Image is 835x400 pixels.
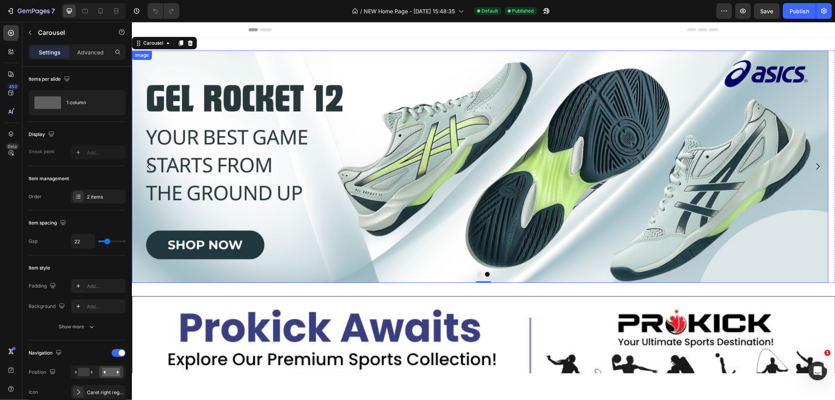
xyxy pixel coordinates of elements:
div: 1 column [67,94,114,112]
span: Default [482,7,498,14]
div: Item spacing [29,218,68,228]
div: Add... [87,283,124,290]
button: 7 [3,3,58,19]
input: Auto [71,234,95,248]
button: Show more [29,320,126,334]
span: / [361,7,362,15]
span: Save [761,8,774,14]
div: 450 [7,83,19,90]
button: Save [754,3,780,19]
div: Caret right regular [87,389,124,396]
div: Position [29,367,57,378]
div: Item management [29,175,69,182]
div: Icon [29,389,38,396]
p: 7 [51,6,55,16]
div: Gap [29,238,38,245]
div: Background [29,301,67,312]
div: Display [29,129,56,140]
iframe: To enrich screen reader interactions, please activate Accessibility in Grammarly extension settings [132,22,835,373]
button: Publish [783,3,816,19]
div: Publish [790,7,809,15]
button: Dot [345,250,350,255]
button: Carousel Next Arrow [675,134,697,156]
span: NEW Home Page - [DATE] 15:48:35 [364,7,455,15]
div: Undo/Redo [148,3,179,19]
div: Carousel [10,18,33,25]
p: Carousel [38,28,105,37]
div: Sneak peek [29,148,55,155]
p: Advanced [77,48,104,56]
div: 2 items [87,194,124,201]
p: Settings [39,48,61,56]
div: Show more [59,323,96,331]
span: 1 [824,350,831,356]
div: Item style [29,264,50,271]
iframe: Intercom live chat [808,362,827,380]
button: Dot [353,250,358,255]
span: Published [512,7,534,14]
div: Add... [87,303,124,310]
div: Order [29,193,41,200]
div: Items per slide [29,74,72,85]
div: Navigation [29,348,63,358]
div: Padding [29,281,58,291]
div: Beta [6,143,19,150]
